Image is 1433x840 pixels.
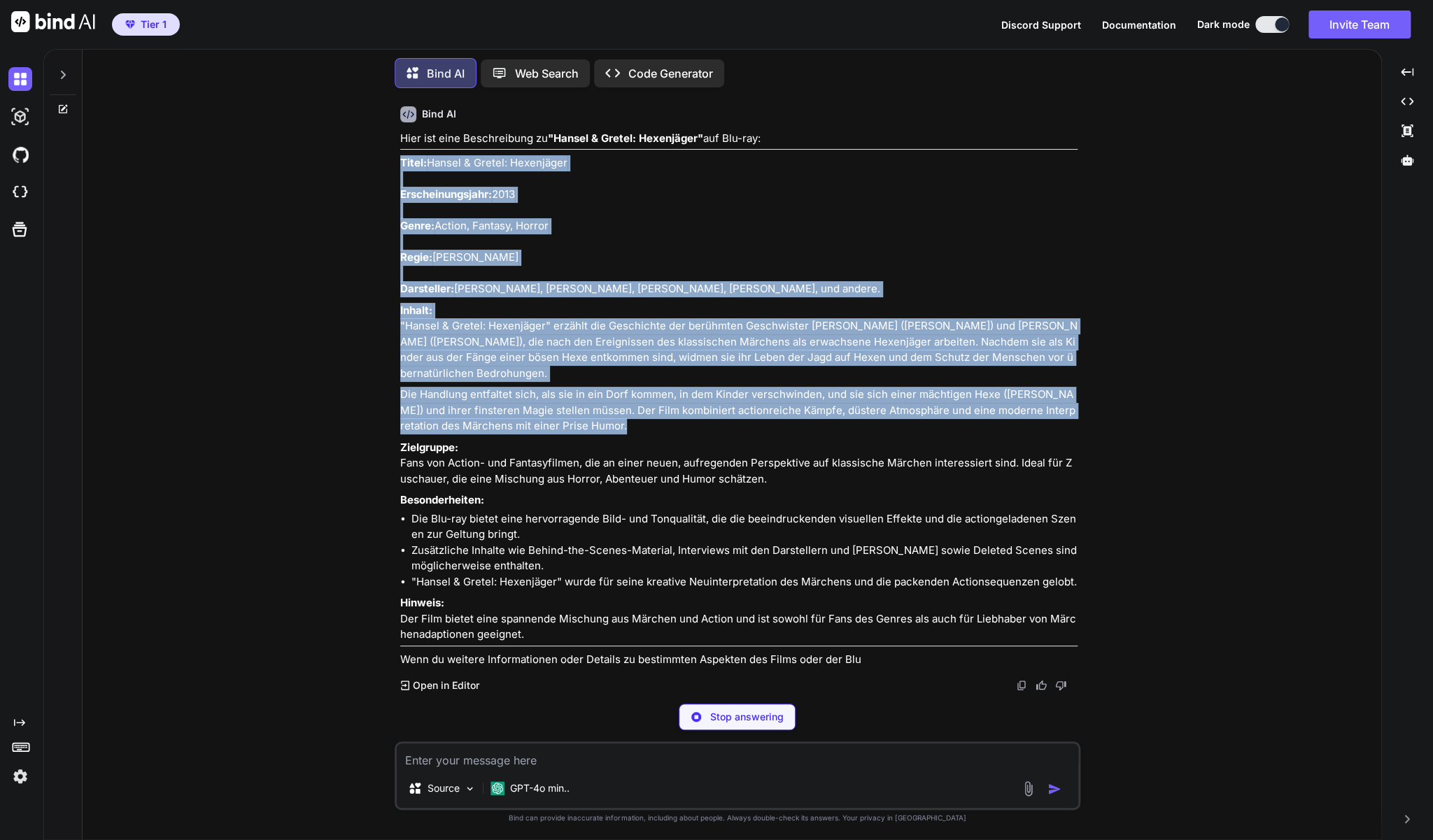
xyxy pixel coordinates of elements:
[1308,10,1411,38] button: Invite Team
[400,303,1078,382] p: "Hansel & Gretel: Hexenjäger" erzählt die Geschichte der berühmten Geschwister [PERSON_NAME] ([PE...
[515,65,579,82] p: Web Search
[400,387,1078,434] p: Die Handlung entfaltet sich, als sie in ein Dorf kommen, in dem Kinder verschwinden, und sie sich...
[400,156,427,169] strong: Titel:
[400,440,1078,487] p: Fans von Action- und Fantasyfilmen, die an einer neuen, aufregenden Perspektive auf klassische Mä...
[1102,19,1176,31] span: Documentation
[400,304,432,317] strong: Inhalt:
[400,595,1078,643] p: Der Film bietet eine spannende Mischung aus Märchen und Action und ist sowohl für Fans des Genres...
[428,781,460,795] p: Source
[427,65,465,82] p: Bind AI
[628,65,713,82] p: Code Generator
[1001,19,1081,31] span: Discord Support
[411,511,1078,543] li: Die Blu-ray bietet eine hervorragende Bild- und Tonqualität, die die beeindruckenden visuellen Ef...
[400,250,432,264] strong: Regie:
[400,187,492,201] strong: Erscheinungsjahr:
[400,493,484,506] strong: Besonderheiten:
[464,783,476,795] img: Pick Models
[1102,17,1176,32] button: Documentation
[8,105,32,129] img: darkAi-studio
[1020,781,1036,797] img: attachment
[710,710,783,724] p: Stop answering
[490,781,504,795] img: GPT-4o mini
[411,543,1078,574] li: Zusätzliche Inhalte wie Behind-the-Scenes-Material, Interviews mit den Darstellern und [PERSON_NA...
[548,131,703,145] strong: "Hansel & Gretel: Hexenjäger"
[400,596,444,609] strong: Hinweis:
[400,155,1078,297] p: Hansel & Gretel: Hexenjäger 2013 Action, Fantasy, Horror [PERSON_NAME] [PERSON_NAME], [PERSON_NAM...
[141,17,167,31] span: Tier 1
[510,781,570,795] p: GPT-4o min..
[1055,680,1066,691] img: dislike
[400,652,1078,668] p: Wenn du weitere Informationen oder Details zu bestimmten Aspekten des Films oder der Blu
[8,67,32,91] img: darkChat
[125,20,135,29] img: premium
[8,180,32,204] img: cloudideIcon
[112,13,180,36] button: premiumTier 1
[422,107,456,121] h6: Bind AI
[1016,680,1027,691] img: copy
[8,143,32,166] img: githubDark
[412,678,479,692] p: Open in Editor
[11,11,95,32] img: Bind AI
[400,219,435,232] strong: Genre:
[400,131,1078,147] p: Hier ist eine Beschreibung zu auf Blu-ray:
[1047,782,1061,796] img: icon
[1036,680,1047,691] img: like
[400,441,458,454] strong: Zielgruppe:
[400,282,454,295] strong: Darsteller:
[411,574,1078,590] li: "Hansel & Gretel: Hexenjäger" wurde für seine kreative Neuinterpretation des Märchens und die pac...
[395,813,1080,823] p: Bind can provide inaccurate information, including about people. Always double-check its answers....
[8,764,32,788] img: settings
[1197,17,1250,31] span: Dark mode
[1001,17,1081,32] button: Discord Support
